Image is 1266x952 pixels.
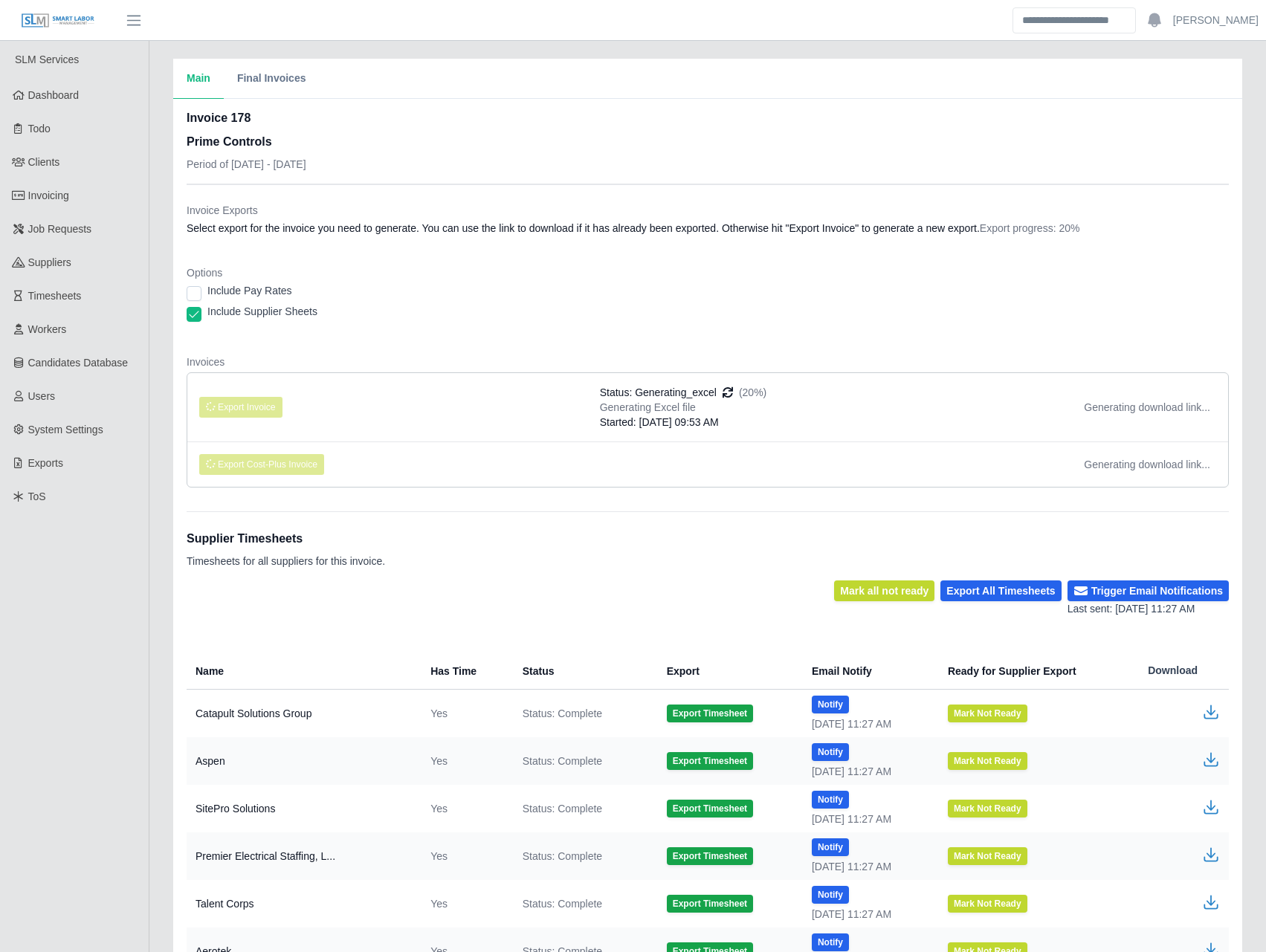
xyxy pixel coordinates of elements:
span: Status: Complete [523,896,602,911]
th: Download [1136,653,1229,690]
div: Started: [DATE] 09:53 AM [600,415,767,430]
span: Workers [28,323,67,335]
button: Export Timesheet [667,800,753,817]
p: Timesheets for all suppliers for this invoice. [187,554,385,569]
td: Aspen [187,737,419,785]
button: Notify [812,886,849,904]
dd: Select export for the invoice you need to generate. You can use the link to download if it has al... [187,221,1229,236]
button: Main [173,59,224,99]
span: Invoicing [28,190,69,201]
td: Talent Corps [187,880,419,927]
span: Users [28,390,56,402]
td: Yes [419,737,511,785]
div: [DATE] 11:27 AM [812,859,924,874]
button: Mark all not ready [834,580,934,601]
td: SitePro Solutions [187,785,419,832]
div: Last sent: [DATE] 11:27 AM [1068,601,1229,617]
button: Mark Not Ready [948,705,1027,722]
td: Yes [419,690,511,738]
span: Status: Complete [523,754,602,768]
div: [DATE] 11:27 AM [812,907,924,922]
span: (20%) [739,385,766,400]
span: Job Requests [28,223,92,235]
button: Trigger Email Notifications [1068,580,1229,601]
span: Status: Generating_excel [600,385,717,400]
td: Yes [419,880,511,927]
td: Catapult Solutions Group [187,690,419,738]
div: Generating Excel file [600,400,767,415]
button: Notify [812,933,849,951]
th: Ready for Supplier Export [936,653,1136,690]
button: Export Timesheet [667,895,753,913]
span: SLM Services [15,54,79,65]
span: Candidates Database [28,357,129,369]
button: Export All Timesheets [940,580,1061,601]
div: [DATE] 11:27 AM [812,716,924,731]
button: Export Timesheet [667,705,753,722]
h2: Invoice 178 [187,109,306,127]
button: Notify [812,791,849,809]
button: Mark Not Ready [948,847,1027,865]
dt: Options [187,265,1229,280]
button: Export Cost-Plus Invoice [199,454,324,475]
h1: Supplier Timesheets [187,530,385,548]
span: Status: Complete [523,801,602,816]
span: Timesheets [28,290,82,302]
td: Yes [419,785,511,832]
th: Export [655,653,800,690]
span: Status: Complete [523,706,602,721]
span: ToS [28,490,46,502]
dt: Invoice Exports [187,203,1229,218]
button: Mark Not Ready [948,752,1027,770]
span: Export progress: 20% [980,222,1080,234]
div: [DATE] 11:27 AM [812,764,924,779]
span: Status: Complete [523,849,602,864]
button: Mark Not Ready [948,895,1027,913]
a: [PERSON_NAME] [1173,13,1259,28]
p: Period of [DATE] - [DATE] [187,157,306,172]
dt: Invoices [187,354,1229,369]
span: Suppliers [28,256,71,268]
button: Notify [812,743,849,761]
button: Notify [812,696,849,713]
div: Generating download link... [1084,457,1210,472]
span: Todo [28,123,51,135]
button: Notify [812,838,849,856]
th: Email Notify [800,653,936,690]
img: SLM Logo [21,13,95,29]
span: System Settings [28,424,103,435]
button: Final Invoices [224,59,320,99]
th: Name [187,653,419,690]
button: Export Invoice [199,397,282,418]
td: Premier Electrical Staffing, L... [187,832,419,880]
div: Generating download link... [1084,400,1210,415]
input: Search [1013,7,1136,33]
span: Dashboard [28,89,80,101]
th: Status [511,653,655,690]
h3: Prime Controls [187,133,306,151]
button: Mark Not Ready [948,800,1027,817]
th: Has Time [419,653,511,690]
label: Include Supplier Sheets [207,304,317,319]
span: Clients [28,156,60,168]
label: Include Pay Rates [207,283,292,298]
button: Export Timesheet [667,847,753,865]
button: Export Timesheet [667,752,753,770]
span: Exports [28,457,63,469]
td: Yes [419,832,511,880]
div: [DATE] 11:27 AM [812,812,924,826]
